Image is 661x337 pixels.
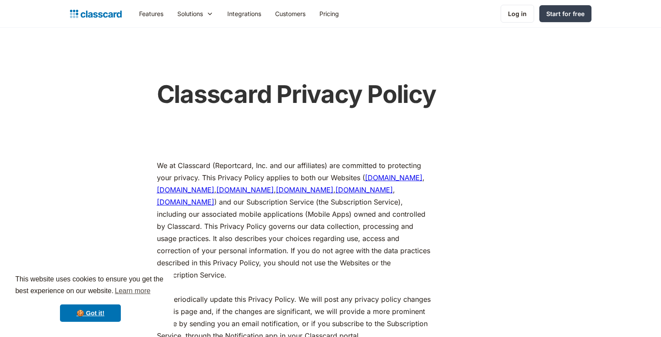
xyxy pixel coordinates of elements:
div: Solutions [170,4,220,23]
a: Pricing [312,4,346,23]
a: [DOMAIN_NAME] [335,185,393,194]
span: This website uses cookies to ensure you get the best experience on our website. [15,274,166,297]
a: [DOMAIN_NAME] [276,185,333,194]
div: Start for free [546,9,585,18]
a: Features [132,4,170,23]
div: Solutions [177,9,203,18]
div: cookieconsent [7,266,174,330]
a: Start for free [539,5,591,22]
a: [DOMAIN_NAME] [157,198,214,206]
a: learn more about cookies [113,284,152,297]
a: [DOMAIN_NAME] [216,185,274,194]
a: dismiss cookie message [60,304,121,322]
a: Integrations [220,4,268,23]
a: [DOMAIN_NAME] [365,173,422,182]
a: home [70,8,122,20]
h1: Classcard Privacy Policy [157,80,496,109]
div: Log in [508,9,527,18]
a: Log in [501,5,534,23]
a: Customers [268,4,312,23]
a: [DOMAIN_NAME] [157,185,214,194]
